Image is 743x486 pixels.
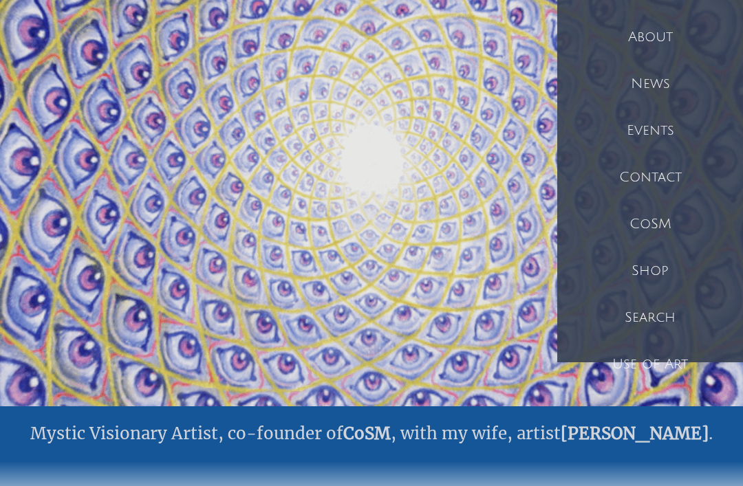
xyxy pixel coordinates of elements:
a: [PERSON_NAME] [561,423,709,445]
a: Contact [557,155,743,201]
a: CoSM [557,201,743,248]
a: Shop [557,248,743,295]
a: About [557,14,743,61]
a: CoSM [343,423,391,445]
a: Events [557,108,743,155]
a: News [557,61,743,108]
a: Search [557,295,743,342]
a: Use of Art [557,342,743,388]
